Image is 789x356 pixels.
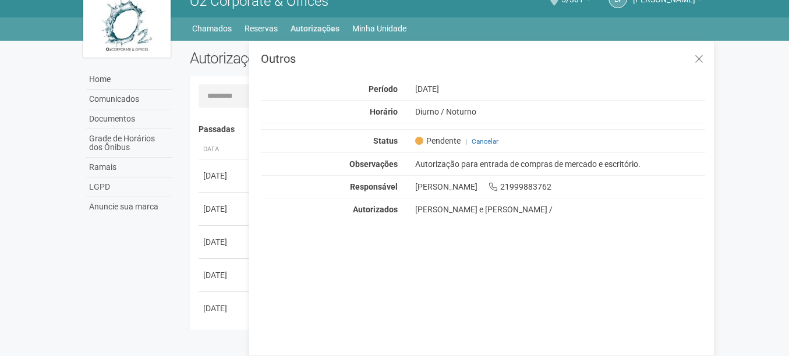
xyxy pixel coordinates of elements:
div: [DATE] [406,84,714,94]
a: Home [86,70,172,90]
a: Cancelar [472,137,498,145]
a: Chamados [192,20,232,37]
strong: Período [369,84,398,94]
span: | [465,137,467,145]
th: Data [199,140,251,159]
h3: Outros [261,53,705,65]
a: Documentos [86,109,172,129]
div: [PERSON_NAME] 21999883762 [406,181,714,192]
div: [DATE] [203,302,246,314]
a: LGPD [86,177,172,197]
div: Autorização para entrada de compras de mercado e escritório. [406,159,714,169]
a: Anuncie sua marca [86,197,172,216]
div: [PERSON_NAME] e [PERSON_NAME] / [415,204,706,215]
div: Diurno / Noturno [406,106,714,117]
div: [DATE] [203,236,246,248]
a: Minha Unidade [352,20,406,37]
h4: Passadas [199,125,698,134]
h2: Autorizações [190,49,439,67]
a: Reservas [245,20,278,37]
div: [DATE] [203,269,246,281]
strong: Horário [370,107,398,116]
strong: Observações [349,159,398,169]
strong: Responsável [350,182,398,191]
a: Comunicados [86,90,172,109]
strong: Autorizados [353,205,398,214]
div: [DATE] [203,203,246,215]
a: Grade de Horários dos Ônibus [86,129,172,158]
span: Pendente [415,136,461,146]
a: Ramais [86,158,172,177]
a: Autorizações [291,20,339,37]
strong: Status [373,136,398,145]
div: [DATE] [203,170,246,181]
